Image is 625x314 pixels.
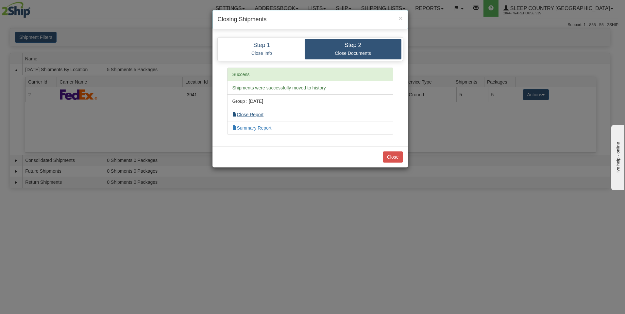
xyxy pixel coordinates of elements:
[398,15,402,22] button: Close
[219,39,305,59] a: Step 1 Close Info
[232,125,272,131] a: Summary Report
[310,50,397,56] p: Close Documents
[232,112,264,117] a: Close Report
[610,124,624,190] iframe: chat widget
[224,50,300,56] p: Close Info
[224,42,300,49] h4: Step 1
[227,68,393,81] li: Success
[227,94,393,108] li: Group : [DATE]
[5,6,60,10] div: live help - online
[305,39,401,59] a: Step 2 Close Documents
[227,81,393,95] li: Shipments were successfully moved to history
[398,14,402,22] span: ×
[383,151,403,163] button: Close
[218,15,403,24] h4: Closing Shipments
[310,42,397,49] h4: Step 2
